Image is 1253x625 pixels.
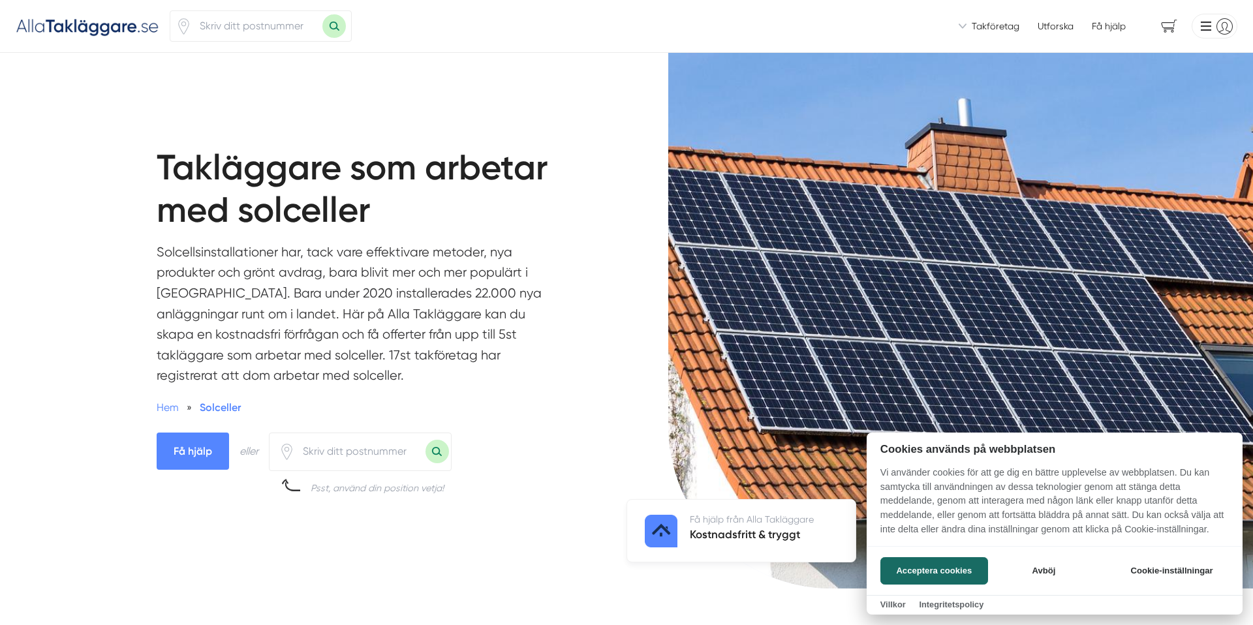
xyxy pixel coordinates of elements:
[992,557,1096,585] button: Avböj
[919,600,983,609] a: Integritetspolicy
[867,443,1243,455] h2: Cookies används på webbplatsen
[867,466,1243,545] p: Vi använder cookies för att ge dig en bättre upplevelse av webbplatsen. Du kan samtycka till anvä...
[880,600,906,609] a: Villkor
[1115,557,1229,585] button: Cookie-inställningar
[880,557,988,585] button: Acceptera cookies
